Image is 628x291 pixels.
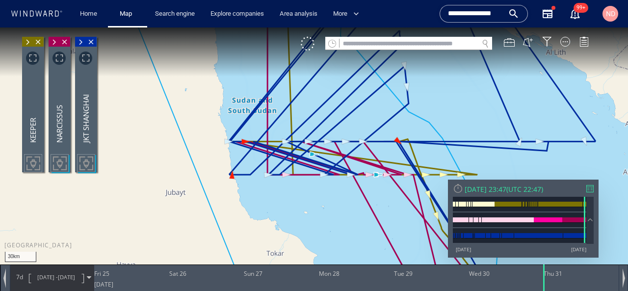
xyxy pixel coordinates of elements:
[453,156,463,166] div: Reset Time
[169,237,186,253] div: Sat 26
[504,9,515,20] div: Map Tools
[73,5,104,23] button: Home
[301,9,314,23] div: Click to show unselected vessels
[50,19,70,140] div: NARCISSUS
[606,10,615,18] span: ND
[508,157,541,166] span: UTC 22:47
[333,8,359,20] span: More
[541,157,543,166] span: )
[10,238,94,262] div: 7d[DATE] -[DATE]
[4,213,72,222] div: [GEOGRAPHIC_DATA]
[75,9,97,145] div: JKT SHANGHAI
[571,218,586,225] div: [DATE]
[5,224,36,235] div: 30km
[574,3,588,13] span: 99+
[94,253,113,264] div: [DATE]
[506,157,508,166] span: (
[543,237,554,264] div: Time: Wed Jul 30 2025 23:47:30 GMT+0100 (British Summer Time)
[82,40,90,115] div: JKT SHANGHAI
[456,218,471,225] div: [DATE]
[469,237,490,253] div: Wed 30
[94,237,109,253] div: Fri 25
[244,237,262,253] div: Sun 27
[601,4,620,24] button: ND
[13,245,26,254] span: Path Length
[76,19,97,140] div: JKT SHANGHAI
[58,246,75,253] span: [DATE]
[207,5,268,23] a: Explore companies
[569,8,581,20] div: Notification center
[453,157,594,166] div: [DATE] 23:47(UTC 22:47)
[116,5,139,23] a: Map
[523,9,533,20] button: Create an AOI.
[465,157,506,166] div: [DATE] 23:47
[49,9,71,145] div: NARCISSUS
[76,5,101,23] a: Home
[542,9,552,19] div: Filter
[151,5,199,23] a: Search engine
[394,237,413,253] div: Tue 29
[22,9,44,145] div: KEEPER
[23,19,44,140] div: KEEPER
[276,5,321,23] a: Area analysis
[329,5,367,23] button: More
[567,6,583,22] a: 99+
[560,9,570,19] div: Map Display
[586,247,621,284] iframe: Chat
[112,5,143,23] button: Map
[319,237,340,253] div: Mon 28
[29,40,37,115] div: KEEPER
[579,9,589,19] div: Legend
[569,8,581,20] button: 99+
[55,40,64,115] div: NARCISSUS
[37,246,58,253] span: [DATE] -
